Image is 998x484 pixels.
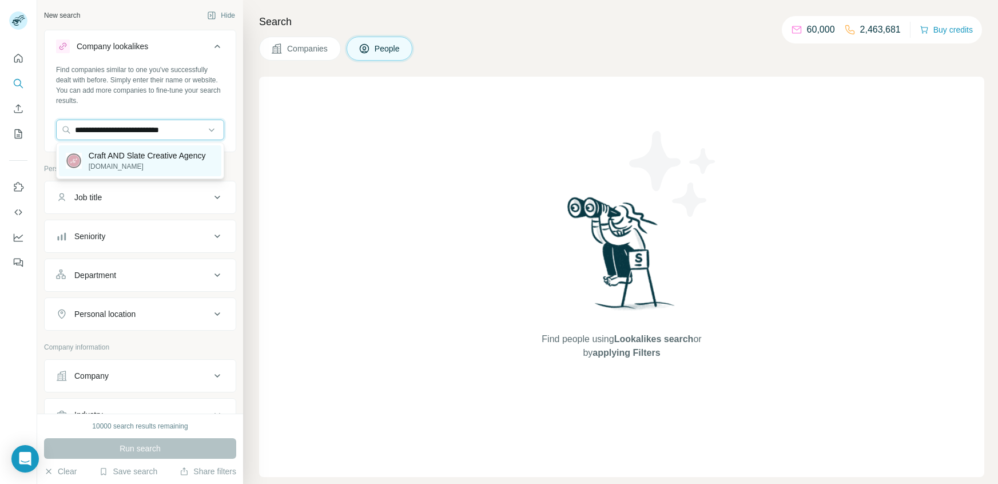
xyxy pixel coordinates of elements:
[89,150,206,161] p: Craft AND Slate Creative Agency
[74,308,136,320] div: Personal location
[66,153,82,169] img: Craft AND Slate Creative Agency
[45,33,236,65] button: Company lookalikes
[45,223,236,250] button: Seniority
[74,409,103,420] div: Industry
[199,7,243,24] button: Hide
[9,98,27,119] button: Enrich CSV
[45,401,236,429] button: Industry
[860,23,901,37] p: 2,463,681
[622,122,725,225] img: Surfe Illustration - Stars
[74,192,102,203] div: Job title
[45,362,236,390] button: Company
[45,184,236,211] button: Job title
[9,252,27,273] button: Feedback
[287,43,329,54] span: Companies
[9,73,27,94] button: Search
[562,194,681,322] img: Surfe Illustration - Woman searching with binoculars
[92,421,188,431] div: 10000 search results remaining
[45,300,236,328] button: Personal location
[259,14,984,30] h4: Search
[9,227,27,248] button: Dashboard
[74,231,105,242] div: Seniority
[77,41,148,52] div: Company lookalikes
[9,124,27,144] button: My lists
[44,10,80,21] div: New search
[44,164,236,174] p: Personal information
[11,445,39,473] div: Open Intercom Messenger
[44,342,236,352] p: Company information
[530,332,713,360] span: Find people using or by
[9,48,27,69] button: Quick start
[74,370,109,382] div: Company
[807,23,835,37] p: 60,000
[375,43,401,54] span: People
[9,202,27,223] button: Use Surfe API
[614,334,694,344] span: Lookalikes search
[593,348,660,358] span: applying Filters
[89,161,206,172] p: [DOMAIN_NAME]
[45,261,236,289] button: Department
[44,466,77,477] button: Clear
[180,466,236,477] button: Share filters
[56,65,224,106] div: Find companies similar to one you've successfully dealt with before. Simply enter their name or w...
[920,22,973,38] button: Buy credits
[99,466,157,477] button: Save search
[9,177,27,197] button: Use Surfe on LinkedIn
[74,269,116,281] div: Department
